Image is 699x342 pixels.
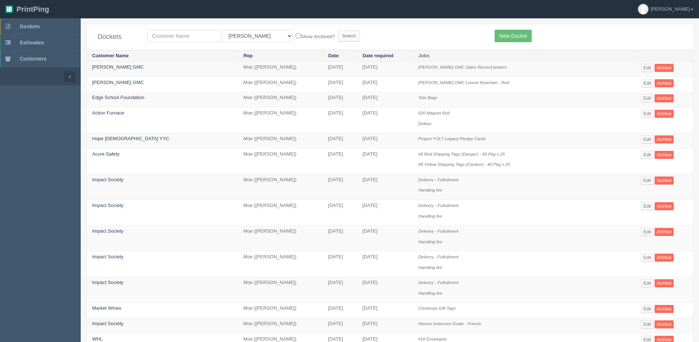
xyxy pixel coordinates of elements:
a: Edit [641,320,653,328]
td: [DATE] [357,174,413,200]
i: Heroes Instructor Guide - French [418,321,481,326]
i: [PERSON_NAME] GMC Sales Record posters [418,65,507,69]
td: [DATE] [357,148,413,174]
a: Archive [655,94,674,102]
td: Moe ([PERSON_NAME]) [238,108,323,133]
td: [DATE] [323,174,357,200]
i: #8 Yellow Shipping Tags (Caution) - 40 Pkg x 25 [418,162,510,167]
a: Archive [655,79,674,87]
a: Edit [641,135,653,143]
a: Impact Society [92,280,123,285]
a: Edit [641,151,653,159]
input: Customer Name [147,30,221,42]
i: [PERSON_NAME] GMC Loonie Keychain - Red [418,80,509,85]
input: Show Archived? [296,33,301,38]
a: Archive [655,254,674,262]
a: Customer Name [92,53,129,58]
span: Estimates [20,40,44,46]
i: Christmas Gift Tags [418,306,456,310]
td: Moe ([PERSON_NAME]) [238,148,323,174]
a: Archive [655,135,674,143]
td: [DATE] [323,108,357,133]
img: logo-3e63b451c926e2ac314895c53de4908e5d424f24456219fb08d385ab2e579770.png [6,6,13,13]
span: Customers [20,56,47,62]
a: Rep [244,53,253,58]
input: Search [338,30,360,41]
td: [DATE] [323,62,357,77]
a: Archive [655,279,674,287]
td: [DATE] [323,200,357,225]
span: Dockets [20,23,40,29]
td: [DATE] [323,92,357,108]
a: Edit [641,305,653,313]
td: [DATE] [323,277,357,303]
td: Moe ([PERSON_NAME]) [238,174,323,200]
td: Moe ([PERSON_NAME]) [238,318,323,334]
td: [DATE] [357,77,413,92]
td: Moe ([PERSON_NAME]) [238,277,323,303]
a: Impact Society [92,228,123,234]
label: Show Archived? [296,32,335,40]
td: [DATE] [323,251,357,277]
a: [PERSON_NAME] GMC [92,64,144,70]
td: [DATE] [323,303,357,318]
a: Archive [655,202,674,210]
td: [DATE] [357,277,413,303]
a: Archive [655,320,674,328]
a: [PERSON_NAME] GMC [92,80,144,85]
a: Edit [641,228,653,236]
a: Impact Society [92,203,123,208]
i: Delivery - Fulfullment [418,203,459,208]
i: Handling fee [418,188,443,192]
i: Delivery - Fulfullment [418,177,459,182]
i: Handling fee [418,265,443,270]
a: Date required [363,53,393,58]
a: Edit [641,177,653,185]
a: Archive [655,305,674,313]
td: Moe ([PERSON_NAME]) [238,133,323,149]
i: Handling fee [418,214,443,218]
a: Edit [641,279,653,287]
td: [DATE] [357,133,413,149]
a: WHL [92,336,103,342]
td: Moe ([PERSON_NAME]) [238,200,323,225]
td: [DATE] [357,200,413,225]
a: Edit [641,110,653,118]
h4: Dockets [98,33,136,41]
td: Moe ([PERSON_NAME]) [238,251,323,277]
a: Edit [641,94,653,102]
a: Edit [641,64,653,72]
td: [DATE] [357,92,413,108]
a: Date [328,53,339,58]
td: [DATE] [357,318,413,334]
td: [DATE] [323,148,357,174]
td: [DATE] [357,303,413,318]
td: [DATE] [357,226,413,251]
i: #8 Red Shipping Tags (Danger) - 40 Pkg x 25 [418,152,505,156]
i: Delivery - Fulfullment [418,254,459,259]
td: [DATE] [357,108,413,133]
i: 020 Magnet Roll [418,110,449,115]
th: Jobs [413,50,636,62]
i: Project YOLT Legacy Pledge Cards [418,136,486,141]
td: [DATE] [323,133,357,149]
td: Moe ([PERSON_NAME]) [238,303,323,318]
td: Moe ([PERSON_NAME]) [238,226,323,251]
a: Edit [641,202,653,210]
a: Impact Society [92,177,123,182]
img: avatar_default-7531ab5dedf162e01f1e0bb0964e6a185e93c5c22dfe317fb01d7f8cd2b1632c.jpg [638,4,648,14]
a: Edge School Foundation [92,95,144,100]
i: Tote Bags [418,95,437,100]
a: Archive [655,151,674,159]
a: Acure Safety [92,151,119,157]
a: New Docket [495,30,532,42]
a: Archive [655,110,674,118]
a: Market Wines [92,305,121,311]
a: Archive [655,64,674,72]
a: Action Furnace [92,110,124,116]
i: #10 Envelopes [418,336,447,341]
i: Handling fee [418,291,443,295]
a: Edit [641,79,653,87]
a: Archive [655,177,674,185]
a: Impact Society [92,321,123,326]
